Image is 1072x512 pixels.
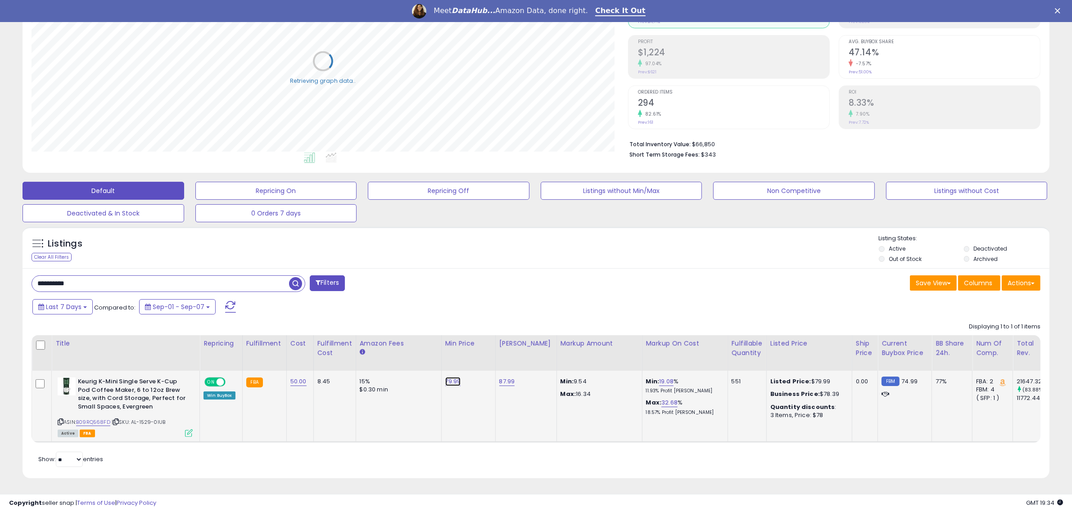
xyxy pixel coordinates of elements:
span: ON [205,378,217,386]
div: Amazon Fees [360,339,438,348]
b: Business Price: [770,390,820,398]
a: Terms of Use [77,499,115,507]
div: % [646,399,721,415]
div: 77% [936,377,965,386]
div: Meet Amazon Data, done right. [434,6,588,15]
button: Save View [910,275,957,291]
b: Total Inventory Value: [629,140,691,148]
small: -7.57% [853,60,872,67]
b: Max: [646,398,662,407]
strong: Copyright [9,499,42,507]
a: 50.00 [290,377,307,386]
div: Fulfillment Cost [317,339,352,358]
span: All listings currently available for purchase on Amazon [58,430,78,437]
div: Win BuyBox [204,391,235,400]
b: Keurig K-Mini Single Serve K-Cup Pod Coffee Maker, 6 to 12oz Brew size, with Cord Storage, Perfec... [78,377,187,413]
div: Markup Amount [561,339,638,348]
div: Listed Price [770,339,848,348]
div: ( SFP: 1 ) [976,394,1006,402]
span: ROI [849,90,1040,95]
a: 32.68 [661,398,678,407]
small: 97.04% [642,60,662,67]
div: Fulfillment [246,339,283,348]
h2: $1,224 [638,47,829,59]
b: Min: [646,377,660,386]
div: Title [55,339,196,348]
div: $0.30 min [360,386,434,394]
p: 11.93% Profit [PERSON_NAME] [646,388,721,394]
small: Prev: $621 [638,69,656,75]
label: Deactivated [974,245,1008,252]
div: 3 Items, Price: $78 [770,411,845,419]
label: Active [889,245,905,252]
h2: 294 [638,98,829,110]
label: Archived [974,255,998,263]
div: Total Rev. [1017,339,1049,358]
span: 74.99 [902,377,918,386]
div: Current Buybox Price [882,339,928,358]
button: Repricing On [195,182,357,200]
img: Profile image for Georgie [412,4,426,18]
small: Amazon Fees. [360,348,365,356]
small: Prev: 51.00% [849,69,872,75]
p: 9.54 [561,377,635,386]
img: 314HPaQ065L._SL40_.jpg [58,377,76,395]
small: 7.90% [853,111,870,117]
button: Last 7 Days [32,299,93,314]
h5: Listings [48,238,82,250]
h2: 47.14% [849,47,1040,59]
div: 15% [360,377,434,386]
button: Listings without Min/Max [541,182,702,200]
div: Repricing [204,339,239,348]
span: Sep-01 - Sep-07 [153,302,204,311]
div: [PERSON_NAME] [499,339,553,348]
button: 0 Orders 7 days [195,204,357,222]
a: Check It Out [595,6,646,16]
label: Out of Stock [889,255,922,263]
span: Columns [964,278,992,287]
span: Last 7 Days [46,302,81,311]
p: 16.34 [561,390,635,398]
li: $66,850 [629,138,1034,149]
div: Min Price [445,339,492,348]
button: Deactivated & In Stock [23,204,184,222]
button: Listings without Cost [886,182,1048,200]
button: Non Competitive [713,182,875,200]
div: Displaying 1 to 1 of 1 items [969,323,1040,331]
div: FBA: 2 [976,377,1006,386]
button: Default [23,182,184,200]
div: BB Share 24h. [936,339,968,358]
div: FBM: 4 [976,386,1006,394]
div: Ship Price [856,339,874,358]
small: FBM [882,377,899,386]
div: Clear All Filters [32,253,72,261]
a: 79.99 [445,377,461,386]
strong: Min: [561,377,574,386]
small: Prev: 161 [638,120,653,125]
i: DataHub... [452,6,495,15]
button: Repricing Off [368,182,529,200]
span: Profit [638,40,829,45]
a: Privacy Policy [117,499,156,507]
button: Sep-01 - Sep-07 [139,299,216,314]
b: Short Term Storage Fees: [629,151,700,158]
b: Quantity discounts [770,403,835,411]
small: (83.88%) [1022,386,1045,393]
div: Fulfillable Quantity [732,339,763,358]
button: Filters [310,275,345,291]
span: Show: entries [38,455,103,463]
p: Listing States: [879,234,1049,243]
div: Num of Comp. [976,339,1009,358]
div: 11772.44 [1017,394,1053,402]
button: Actions [1002,275,1040,291]
div: Markup on Cost [646,339,724,348]
div: 8.45 [317,377,349,386]
a: B09RQ568FD [76,418,110,426]
button: Columns [958,275,1000,291]
a: 87.99 [499,377,515,386]
span: Compared to: [94,303,136,312]
div: Close [1055,8,1064,13]
div: 21647.32 [1017,377,1053,386]
div: $78.39 [770,390,845,398]
h2: 8.33% [849,98,1040,110]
